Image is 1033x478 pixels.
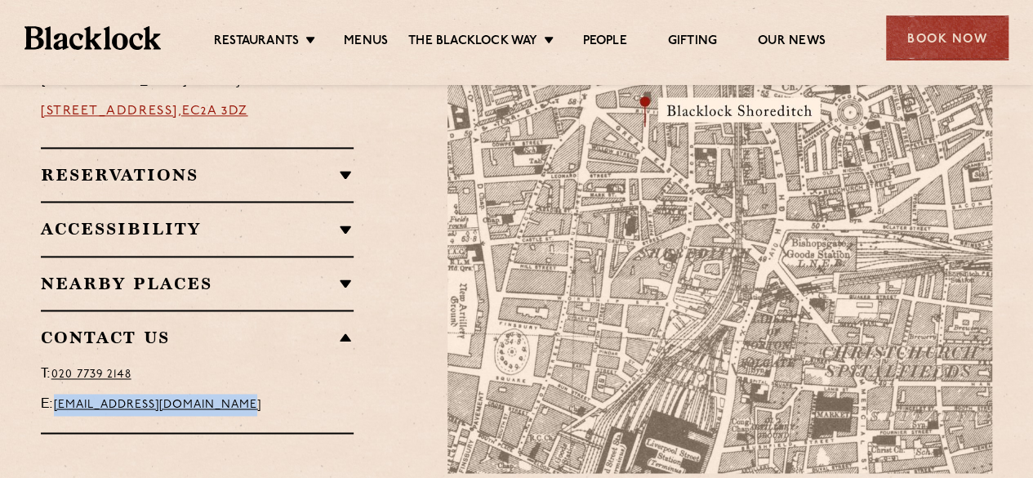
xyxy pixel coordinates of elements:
[408,34,537,51] a: The Blacklock Way
[784,320,1013,473] img: svg%3E
[51,369,131,381] a: Call phone number 020 7739 2148
[41,105,182,118] a: [STREET_ADDRESS],
[41,364,354,386] p: T:
[182,105,247,118] a: EC2A 3DZ
[886,16,1009,60] div: Book Now
[41,328,354,347] h2: Contact Us
[582,34,626,51] a: People
[54,399,261,411] a: [EMAIL_ADDRESS][DOMAIN_NAME]
[214,34,299,51] a: Restaurants
[668,34,717,51] a: Gifting
[24,26,161,49] img: BL_Textured_Logo-footer-cropped.svg
[41,165,354,185] h2: Reservations
[41,274,354,293] h2: Nearby Places
[344,34,388,51] a: Menus
[758,34,826,51] a: Our News
[41,219,354,239] h2: Accessibility
[41,394,354,416] p: E:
